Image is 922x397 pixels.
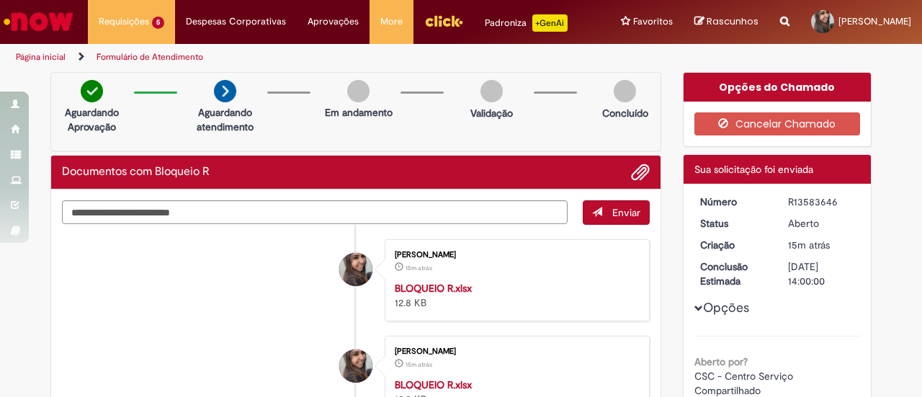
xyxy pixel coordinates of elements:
[424,10,463,32] img: click_logo_yellow_360x200.png
[480,80,503,102] img: img-circle-grey.png
[614,80,636,102] img: img-circle-grey.png
[186,14,286,29] span: Despesas Corporativas
[395,378,472,391] a: BLOQUEIO R.xlsx
[406,360,432,369] span: 15m atrás
[395,282,472,295] a: BLOQUEIO R.xlsx
[470,106,513,120] p: Validação
[16,51,66,63] a: Página inicial
[583,200,650,225] button: Enviar
[788,238,830,251] time: 30/09/2025 19:43:21
[1,7,76,36] img: ServiceNow
[380,14,403,29] span: More
[694,370,796,397] span: CSC - Centro Serviço Compartilhado
[612,206,640,219] span: Enviar
[631,163,650,182] button: Adicionar anexos
[339,349,372,383] div: Nicole Bueno De Camargo Pinto
[788,195,855,209] div: R13583646
[406,264,432,272] time: 30/09/2025 19:43:06
[694,355,748,368] b: Aberto por?
[633,14,673,29] span: Favoritos
[788,259,855,288] div: [DATE] 14:00:00
[689,195,778,209] dt: Número
[406,360,432,369] time: 30/09/2025 19:43:00
[152,17,164,29] span: 5
[347,80,370,102] img: img-circle-grey.png
[11,44,604,71] ul: Trilhas de página
[694,163,813,176] span: Sua solicitação foi enviada
[395,251,635,259] div: [PERSON_NAME]
[62,166,210,179] h2: Documentos com Bloqueio R Histórico de tíquete
[684,73,872,102] div: Opções do Chamado
[485,14,568,32] div: Padroniza
[694,15,758,29] a: Rascunhos
[689,216,778,231] dt: Status
[532,14,568,32] p: +GenAi
[97,51,203,63] a: Formulário de Atendimento
[214,80,236,102] img: arrow-next.png
[788,238,830,251] span: 15m atrás
[707,14,758,28] span: Rascunhos
[788,216,855,231] div: Aberto
[190,105,260,134] p: Aguardando atendimento
[395,347,635,356] div: [PERSON_NAME]
[395,281,635,310] div: 12.8 KB
[81,80,103,102] img: check-circle-green.png
[406,264,432,272] span: 15m atrás
[788,238,855,252] div: 30/09/2025 19:43:21
[99,14,149,29] span: Requisições
[325,105,393,120] p: Em andamento
[62,200,568,224] textarea: Digite sua mensagem aqui...
[308,14,359,29] span: Aprovações
[838,15,911,27] span: [PERSON_NAME]
[57,105,127,134] p: Aguardando Aprovação
[694,112,861,135] button: Cancelar Chamado
[602,106,648,120] p: Concluído
[339,253,372,286] div: Nicole Bueno De Camargo Pinto
[689,238,778,252] dt: Criação
[689,259,778,288] dt: Conclusão Estimada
